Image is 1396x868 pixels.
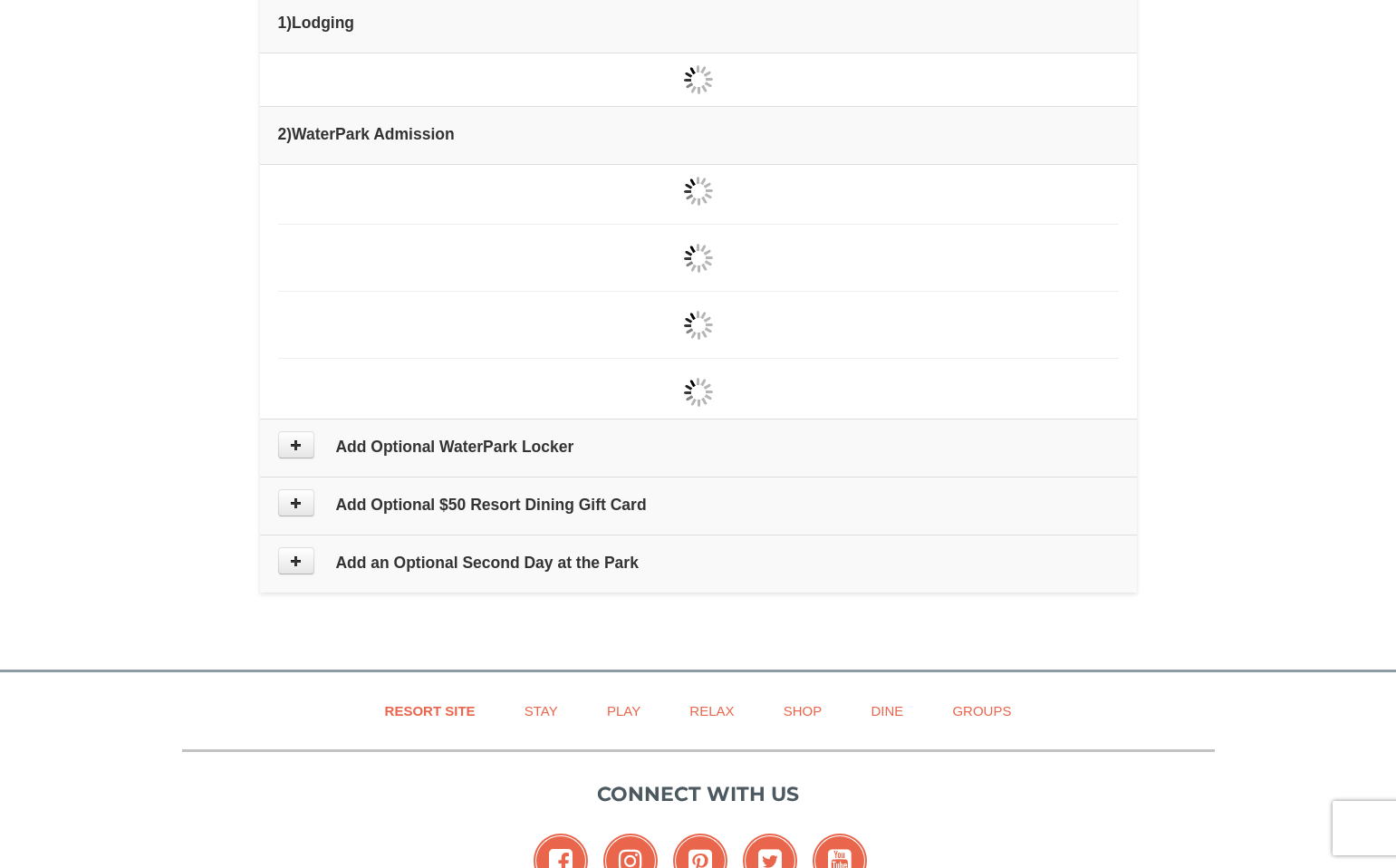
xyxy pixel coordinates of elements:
img: wait gif [684,311,713,340]
img: wait gif [684,177,713,206]
h4: Add Optional WaterPark Locker [278,438,1119,456]
img: wait gif [684,244,713,273]
a: Play [584,690,663,731]
h4: Add Optional $50 Resort Dining Gift Card [278,496,1119,514]
img: wait gif [684,65,713,94]
span: ) [286,125,292,143]
a: Dine [848,690,926,731]
a: Shop [761,690,845,731]
span: ) [286,14,292,32]
p: Connect with us [182,779,1215,809]
a: Groups [929,690,1034,731]
a: Relax [667,690,756,731]
img: wait gif [684,378,713,407]
a: Resort Site [362,690,498,731]
a: Stay [502,690,581,731]
h4: Add an Optional Second Day at the Park [278,554,1119,572]
h4: 1 Lodging [278,14,1119,32]
h4: 2 WaterPark Admission [278,125,1119,143]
